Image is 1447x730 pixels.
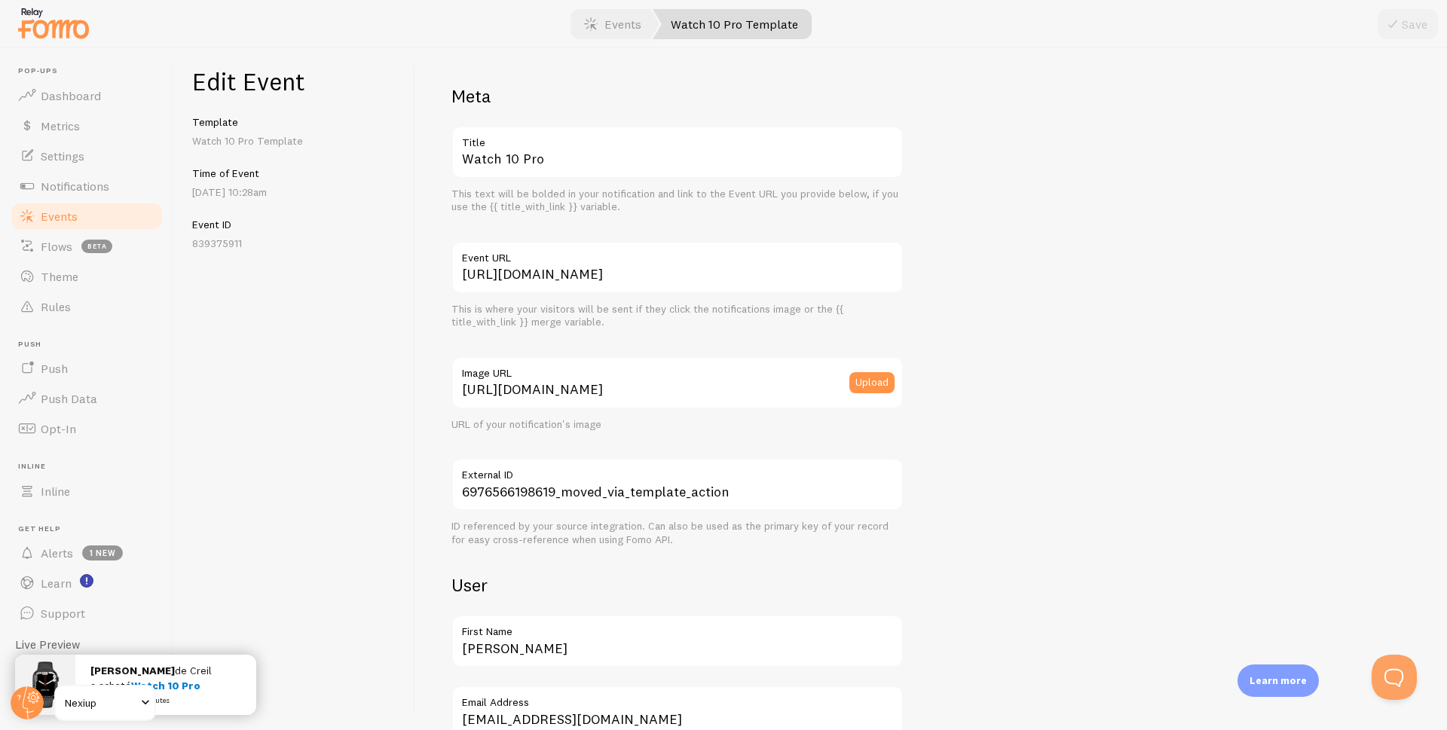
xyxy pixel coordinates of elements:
h2: Meta [451,84,904,108]
label: Image URL [451,356,904,382]
span: Flows [41,239,72,254]
iframe: Help Scout Beacon - Open [1372,655,1417,700]
span: Push [41,361,68,376]
a: Opt-In [9,414,164,444]
span: Opt-In [41,421,76,436]
h2: User [451,573,904,597]
span: Alerts [41,545,73,560]
div: This text will be bolded in your notification and link to the Event URL you provide below, if you... [451,188,904,214]
span: Metrics [41,118,80,133]
h1: Edit Event [192,66,396,97]
span: beta [81,240,112,253]
span: Dashboard [41,88,101,103]
img: fomo-relay-logo-orange.svg [16,4,91,42]
span: Events [41,209,78,224]
h5: Time of Event [192,166,396,180]
label: Email Address [451,686,904,711]
span: Push [18,340,164,350]
label: Event URL [451,241,904,267]
a: Support [9,598,164,628]
h5: Event ID [192,218,396,231]
h5: Template [192,115,396,129]
a: Flows beta [9,231,164,261]
a: Theme [9,261,164,292]
a: Notifications [9,171,164,201]
span: Settings [41,148,84,163]
p: Learn more [1250,673,1307,688]
a: Events [9,201,164,231]
span: Theme [41,269,78,284]
span: Rules [41,299,71,314]
label: Title [451,126,904,151]
a: Push Data [9,383,164,414]
span: 1 new [82,545,123,560]
a: Inline [9,476,164,506]
a: Learn [9,568,164,598]
a: Alerts 1 new [9,538,164,568]
a: Nexiup [54,685,156,721]
svg: <p>Watch New Feature Tutorials!</p> [80,574,93,588]
span: Notifications [41,179,109,194]
a: Settings [9,141,164,171]
div: ID referenced by your source integration. Can also be used as the primary key of your record for ... [451,520,904,546]
span: Nexiup [65,694,136,712]
span: Support [41,606,85,621]
a: Dashboard [9,81,164,111]
span: Inline [41,484,70,499]
p: 839375911 [192,236,396,251]
span: Pop-ups [18,66,164,76]
a: Push [9,353,164,383]
span: Inline [18,462,164,472]
p: [DATE] 10:28am [192,185,396,200]
span: Push Data [41,391,97,406]
div: This is where your visitors will be sent if they click the notifications image or the {{ title_wi... [451,303,904,329]
label: First Name [451,615,904,640]
div: Learn more [1237,664,1319,697]
span: Learn [41,576,72,591]
label: External ID [451,458,904,484]
a: Rules [9,292,164,322]
button: Upload [849,372,895,393]
span: Get Help [18,524,164,534]
p: Watch 10 Pro Template [192,133,396,148]
a: Metrics [9,111,164,141]
div: URL of your notification's image [451,418,904,432]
